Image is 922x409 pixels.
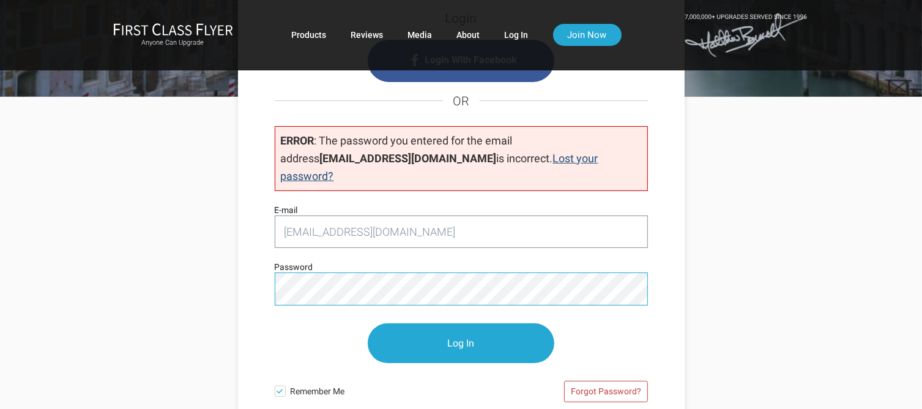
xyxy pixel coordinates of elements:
[291,380,461,398] span: Remember Me
[457,24,480,46] a: About
[113,23,233,36] img: First Class Flyer
[281,134,314,147] strong: ERROR
[505,24,529,46] a: Log In
[275,126,648,191] p: : The password you entered for the email address is incorrect.
[320,152,497,165] strong: [EMAIL_ADDRESS][DOMAIN_NAME]
[564,381,648,403] a: Forgot Password?
[113,39,233,47] small: Anyone Can Upgrade
[351,24,384,46] a: Reviews
[275,82,648,120] h4: OR
[113,23,233,47] a: First Class FlyerAnyone Can Upgrade
[553,24,622,46] a: Join Now
[292,24,327,46] a: Products
[281,152,598,182] a: Lost your password?
[408,24,433,46] a: Media
[368,323,554,363] input: Log In
[275,203,298,217] label: E-mail
[275,260,313,274] label: Password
